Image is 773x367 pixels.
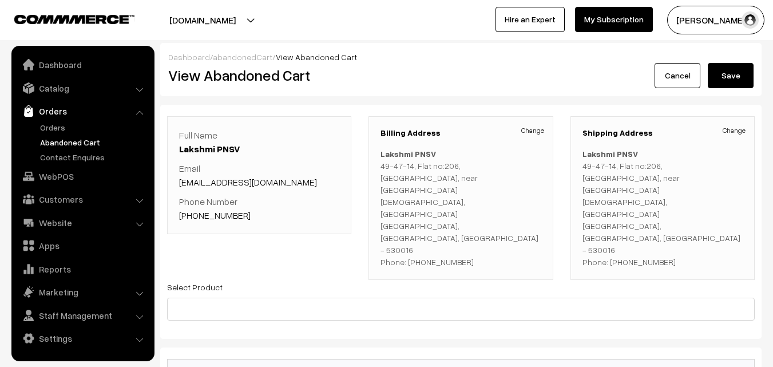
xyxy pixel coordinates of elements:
b: Lakshmi PNSV [380,149,436,159]
h2: View Abandoned Cart [168,66,453,84]
img: user [742,11,759,29]
b: Lakshmi PNSV [582,149,638,159]
a: [EMAIL_ADDRESS][DOMAIN_NAME] [179,176,317,188]
span: View Abandoned Cart [276,52,357,62]
a: Hire an Expert [495,7,565,32]
a: Change [521,125,544,136]
img: COMMMERCE [14,15,134,23]
a: Reports [14,259,150,279]
a: WebPOS [14,166,150,187]
p: 49-47-14, Flat no:206, [GEOGRAPHIC_DATA], near [GEOGRAPHIC_DATA][DEMOGRAPHIC_DATA], [GEOGRAPHIC_D... [582,148,743,268]
a: Customers [14,189,150,210]
a: abandonedCart [213,52,272,62]
a: Contact Enquires [37,151,150,163]
p: Phone Number [179,195,339,222]
a: Dashboard [14,54,150,75]
a: Apps [14,235,150,256]
a: Orders [14,101,150,121]
button: [DOMAIN_NAME] [129,6,276,34]
a: Abandoned Cart [37,136,150,148]
a: COMMMERCE [14,11,114,25]
a: Orders [37,121,150,133]
button: [PERSON_NAME] [667,6,764,34]
a: Catalog [14,78,150,98]
div: / / [168,51,754,63]
a: Lakshmi PNSV [179,143,240,155]
a: Dashboard [168,52,210,62]
h3: Shipping Address [582,128,743,138]
a: Cancel [655,63,700,88]
a: Settings [14,328,150,349]
a: Change [723,125,746,136]
a: [PHONE_NUMBER] [179,210,251,221]
p: 49-47-14, Flat no:206, [GEOGRAPHIC_DATA], near [GEOGRAPHIC_DATA][DEMOGRAPHIC_DATA], [GEOGRAPHIC_D... [380,148,541,268]
a: Website [14,212,150,233]
a: Staff Management [14,305,150,326]
p: Full Name [179,128,339,156]
h3: Billing Address [380,128,541,138]
label: Select Product [167,281,223,293]
a: Marketing [14,282,150,302]
button: Save [708,63,754,88]
a: My Subscription [575,7,653,32]
p: Email [179,161,339,189]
